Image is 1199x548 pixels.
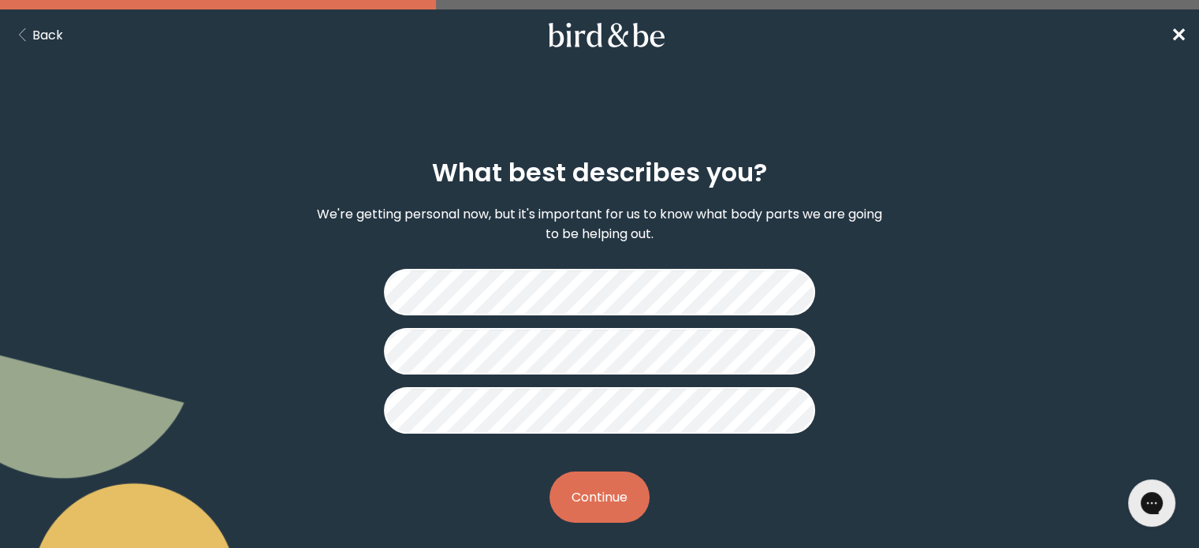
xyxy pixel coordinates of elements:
[1171,21,1186,49] a: ✕
[1171,22,1186,48] span: ✕
[1120,474,1183,532] iframe: Gorgias live chat messenger
[432,154,767,192] h2: What best describes you?
[312,204,887,244] p: We're getting personal now, but it's important for us to know what body parts we are going to be ...
[13,25,63,45] button: Back Button
[549,472,650,523] button: Continue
